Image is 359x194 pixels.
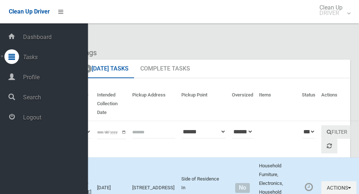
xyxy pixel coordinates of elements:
h4: Normal sized [232,185,253,191]
th: Status [299,87,318,121]
span: Dashboard [21,34,88,41]
th: Oversized [229,87,256,121]
button: Filter [321,125,353,139]
span: Clean Up [316,5,350,16]
a: Clean Up Driver [9,6,50,17]
th: Items [256,87,299,121]
a: 46[DATE] Tasks [74,60,134,79]
i: Booking awaiting collection. Mark as collected or report issues to complete task. [305,182,313,192]
th: Intended Collection Date [94,87,129,121]
span: Tasks [21,54,88,61]
th: Pickup Address [129,87,178,121]
span: Clean Up Driver [9,8,50,15]
small: DRIVER [319,10,343,16]
span: Logout [21,114,88,121]
a: Complete Tasks [135,60,196,79]
span: No [235,183,249,193]
span: Search [21,94,88,101]
th: Pickup Point [178,87,229,121]
span: Profile [21,74,88,81]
